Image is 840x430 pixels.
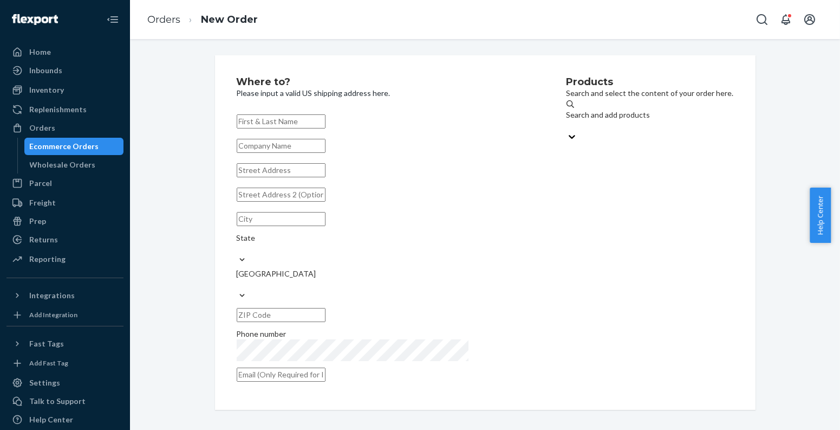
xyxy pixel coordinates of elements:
button: Close Navigation [102,9,123,30]
input: [GEOGRAPHIC_DATA] [237,279,238,290]
a: New Order [201,14,258,25]
div: Fast Tags [29,338,64,349]
div: Freight [29,197,56,208]
div: Settings [29,377,60,388]
a: Add Integration [6,309,123,322]
button: Help Center [810,188,831,243]
button: Integrations [6,287,123,304]
button: Fast Tags [6,335,123,352]
a: Add Fast Tag [6,357,123,370]
a: Talk to Support [6,393,123,410]
a: Inventory [6,81,123,99]
div: Inventory [29,85,64,95]
a: Ecommerce Orders [24,138,124,155]
div: Reporting [29,254,66,265]
div: Replenishments [29,104,87,115]
div: Add Fast Tag [29,358,68,368]
a: Freight [6,194,123,211]
input: Street Address [237,163,325,177]
a: Home [6,43,123,61]
div: Add Integration [29,310,77,319]
input: Company Name [237,139,325,153]
a: Help Center [6,411,123,428]
input: Search and add products [566,120,568,131]
div: Talk to Support [29,396,86,407]
input: ZIP Code [237,308,325,322]
input: Street Address 2 (Optional) [237,188,325,202]
button: Open notifications [775,9,797,30]
a: Orders [6,119,123,137]
h2: Where to? [237,77,534,88]
div: Home [29,47,51,57]
p: Please input a valid US shipping address here. [237,88,534,99]
p: Search and select the content of your order here. [566,88,734,99]
input: City [237,212,325,226]
a: Reporting [6,251,123,268]
a: Parcel [6,175,123,192]
ol: breadcrumbs [139,4,266,36]
button: Open account menu [799,9,821,30]
a: Inbounds [6,62,123,79]
h2: Products [566,77,734,88]
a: Wholesale Orders [24,156,124,174]
div: Ecommerce Orders [30,141,99,152]
input: State [237,243,238,254]
div: Help Center [29,414,73,425]
div: [GEOGRAPHIC_DATA] [237,268,534,279]
a: Prep [6,213,123,230]
input: Email (Only Required for International) [237,368,325,382]
a: Replenishments [6,101,123,118]
div: Returns [29,234,58,245]
div: Orders [29,123,55,133]
input: First & Last Name [237,114,325,129]
a: Returns [6,231,123,248]
img: Flexport logo [12,14,58,25]
div: Integrations [29,290,75,301]
div: Parcel [29,178,52,189]
a: Orders [147,14,180,25]
div: Prep [29,216,46,227]
span: Phone number [237,329,286,338]
div: Inbounds [29,65,62,76]
div: State [237,233,534,243]
button: Open Search Box [751,9,773,30]
div: Wholesale Orders [30,159,96,170]
a: Settings [6,374,123,392]
div: Search and add products [566,110,734,120]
